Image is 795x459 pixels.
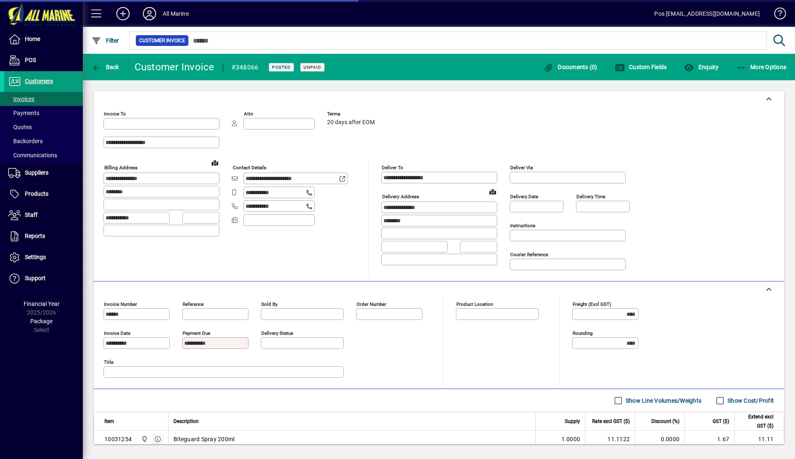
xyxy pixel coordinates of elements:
[24,300,60,307] span: Financial Year
[25,36,40,42] span: Home
[590,435,630,443] div: 11.1122
[682,60,720,74] button: Enquiry
[684,64,718,70] span: Enquiry
[573,301,611,307] mat-label: Freight (excl GST)
[613,60,669,74] button: Custom Fields
[272,65,291,70] span: Posted
[734,431,784,447] td: 11.11
[726,397,774,405] label: Show Cost/Profit
[4,134,83,148] a: Backorders
[4,226,83,247] a: Reports
[92,64,119,70] span: Back
[25,190,48,197] span: Products
[510,165,533,171] mat-label: Deliver via
[8,110,39,116] span: Payments
[4,106,83,120] a: Payments
[615,64,667,70] span: Custom Fields
[104,435,132,443] div: 10031254
[510,194,538,199] mat-label: Delivery date
[139,36,185,45] span: Customer Invoice
[4,205,83,226] a: Staff
[768,2,785,29] a: Knowledge Base
[654,7,760,20] div: Pos [EMAIL_ADDRESS][DOMAIN_NAME]
[382,165,403,171] mat-label: Deliver To
[736,64,787,70] span: More Options
[183,330,210,336] mat-label: Payment due
[4,50,83,71] a: POS
[104,359,113,365] mat-label: Title
[510,223,535,228] mat-label: Instructions
[92,37,119,44] span: Filter
[573,330,593,336] mat-label: Rounding
[635,431,684,447] td: 0.0000
[25,169,48,176] span: Suppliers
[163,7,189,20] div: All Marine
[83,60,128,74] app-page-header-button: Back
[104,417,114,426] span: Item
[136,6,163,21] button: Profile
[713,417,729,426] span: GST ($)
[327,111,377,117] span: Terms
[8,152,57,159] span: Communications
[4,163,83,183] a: Suppliers
[173,417,199,426] span: Description
[4,148,83,162] a: Communications
[104,330,130,336] mat-label: Invoice date
[208,156,222,169] a: View on map
[4,120,83,134] a: Quotes
[8,124,32,130] span: Quotes
[104,301,137,307] mat-label: Invoice number
[304,65,321,70] span: Unpaid
[139,435,149,444] span: Port Road
[4,92,83,106] a: Invoices
[8,96,34,102] span: Invoices
[30,318,53,324] span: Package
[740,412,773,430] span: Extend excl GST ($)
[25,211,38,218] span: Staff
[4,268,83,289] a: Support
[261,330,293,336] mat-label: Delivery status
[183,301,204,307] mat-label: Reference
[25,78,53,84] span: Customers
[231,61,259,74] div: #348066
[25,57,36,63] span: POS
[561,435,581,443] span: 1.0000
[25,275,46,281] span: Support
[456,301,493,307] mat-label: Product location
[510,252,548,257] mat-label: Courier Reference
[244,111,253,117] mat-label: Attn
[327,119,375,126] span: 20 days after EOM
[684,431,734,447] td: 1.67
[261,301,277,307] mat-label: Sold by
[89,60,121,74] button: Back
[592,417,630,426] span: Rate excl GST ($)
[4,247,83,268] a: Settings
[544,64,597,70] span: Documents (0)
[565,417,580,426] span: Supply
[25,254,46,260] span: Settings
[734,60,789,74] button: More Options
[89,33,121,48] button: Filter
[4,29,83,50] a: Home
[173,435,234,443] span: Biteguard Spray 200ml
[624,397,701,405] label: Show Line Volumes/Weights
[25,233,45,239] span: Reports
[4,184,83,204] a: Products
[651,417,679,426] span: Discount (%)
[104,111,126,117] mat-label: Invoice To
[135,60,214,74] div: Customer Invoice
[486,185,499,198] a: View on map
[8,138,43,144] span: Backorders
[542,60,600,74] button: Documents (0)
[357,301,386,307] mat-label: Order number
[576,194,605,199] mat-label: Delivery time
[110,6,136,21] button: Add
